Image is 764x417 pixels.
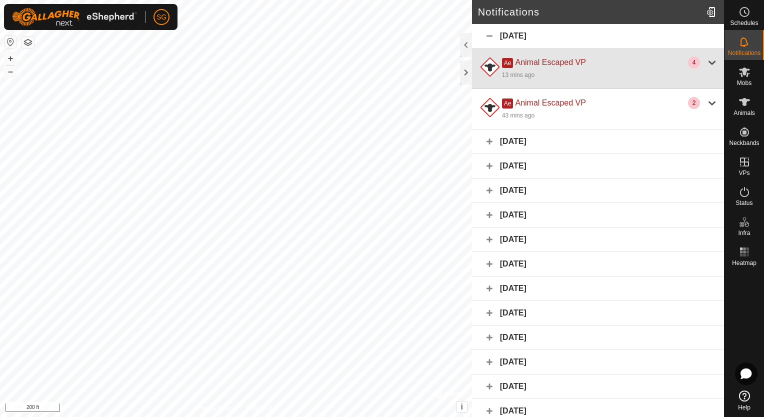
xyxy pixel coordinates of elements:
button: – [4,65,16,77]
span: Help [738,404,750,410]
div: [DATE] [472,227,724,252]
div: [DATE] [472,252,724,276]
span: Ae [502,58,513,68]
span: Infra [738,230,750,236]
img: Gallagher Logo [12,8,137,26]
span: Notifications [728,50,760,56]
div: [DATE] [472,301,724,325]
div: [DATE] [472,203,724,227]
button: Map Layers [22,36,34,48]
div: [DATE] [472,350,724,374]
div: [DATE] [472,24,724,48]
div: [DATE] [472,276,724,301]
div: [DATE] [472,178,724,203]
h2: Notifications [478,6,702,18]
span: Mobs [737,80,751,86]
span: VPs [738,170,749,176]
span: Heatmap [732,260,756,266]
div: 13 mins ago [502,70,534,79]
span: Animals [733,110,755,116]
span: Status [735,200,752,206]
button: + [4,52,16,64]
div: [DATE] [472,129,724,154]
span: Animal Escaped VP [515,98,585,107]
span: Schedules [730,20,758,26]
a: Contact Us [246,404,275,413]
span: Ae [502,98,513,108]
div: [DATE] [472,154,724,178]
button: i [456,401,467,412]
span: Animal Escaped VP [515,58,585,66]
div: [DATE] [472,374,724,399]
span: Neckbands [729,140,759,146]
a: Privacy Policy [196,404,234,413]
div: [DATE] [472,325,724,350]
div: 43 mins ago [502,111,534,120]
span: SG [156,12,166,22]
div: 2 [688,97,700,109]
div: 4 [688,56,700,68]
a: Help [724,386,764,414]
button: Reset Map [4,36,16,48]
span: i [461,402,463,411]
